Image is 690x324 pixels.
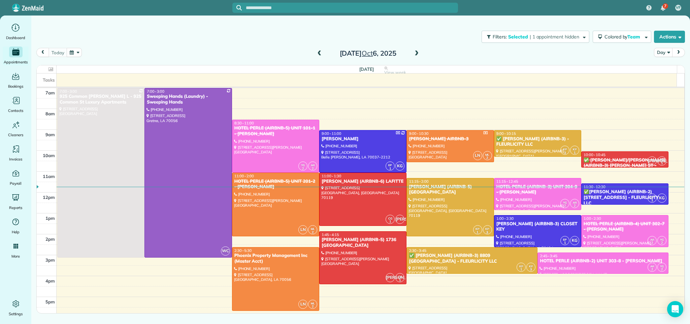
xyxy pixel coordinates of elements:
[236,5,242,10] svg: Focus search
[45,111,55,116] span: 8am
[3,95,29,114] a: Contacts
[234,179,317,190] div: HOTEL PERLE (AIRBNB-5) UNIT 201-2 - [PERSON_NAME]
[496,131,516,136] span: 9:00 - 10:15
[563,147,567,151] span: KP
[45,278,55,284] span: 4pm
[43,77,55,83] span: Tasks
[43,195,55,200] span: 12pm
[3,47,29,65] a: Appointments
[648,197,656,204] small: 1
[584,152,605,157] span: 10:00 - 10:45
[483,155,492,161] small: 2
[529,264,533,268] span: KP
[658,240,666,246] small: 2
[45,257,55,263] span: 3pm
[561,203,569,209] small: 2
[660,158,664,162] span: CG
[3,298,29,317] a: Settings
[43,174,55,179] span: 11am
[408,184,492,196] div: [PERSON_NAME] (AIRBNB-5) [GEOGRAPHIC_DATA]
[475,227,480,231] span: KP
[496,184,579,196] div: HOTEL PERLE (AIRBNB-3) UNIT 304-9 - [PERSON_NAME]
[234,174,254,178] span: 11:00 - 2:00
[409,248,426,253] span: 2:30 - 3:45
[563,238,567,241] span: EP
[3,216,29,235] a: Help
[583,157,666,175] div: ✅ [PERSON_NAME]/[PERSON_NAME] (AIRBNB-3) [PERSON_NAME] ST - FLEURLICITY LLC
[386,218,394,225] small: 1
[676,5,681,10] span: VF
[493,34,507,40] span: Filters:
[527,266,535,273] small: 3
[482,31,589,43] button: Filters: Selected | 1 appointment hidden
[298,300,307,309] span: LN
[308,303,317,310] small: 2
[60,89,77,94] span: 7:00 - 3:00
[496,216,514,221] span: 1:00 - 2:30
[299,166,307,172] small: 2
[45,215,55,221] span: 1pm
[388,163,392,167] span: EP
[321,237,404,248] div: [PERSON_NAME] (AIRBNB-5) 1736 [GEOGRAPHIC_DATA]
[654,31,685,43] button: Actions
[8,83,24,90] span: Bookings
[234,248,252,253] span: 2:30 - 5:30
[146,94,230,105] div: Sweeping Hands (Laundry) - Sweeping Hands
[593,31,651,43] button: Colored byTeam
[395,161,404,171] span: KG
[530,34,579,40] span: | 1 appointment hidden
[656,1,670,16] div: 7 unread notifications
[664,3,666,9] span: 7
[3,119,29,138] a: Cleaners
[496,179,518,184] span: 11:15 - 12:45
[6,34,25,41] span: Dashboard
[657,194,666,203] span: KG
[9,156,23,163] span: Invoices
[388,216,392,220] span: CG
[9,311,23,317] span: Settings
[234,253,317,264] div: Phoenix Property Management Inc (Master Acct)
[221,246,230,256] span: WC
[234,125,317,137] div: HOTEL PERLE (AIRBNB-5) UNIT 101-1 - [PERSON_NAME]
[359,66,374,72] span: [DATE]
[321,179,404,184] div: [PERSON_NAME] (AIRBNB-6) LAFITTE
[409,179,428,184] span: 11:15 - 2:00
[3,71,29,90] a: Bookings
[232,5,242,10] button: Focus search
[322,232,339,237] span: 1:45 - 4:15
[45,90,55,95] span: 7am
[648,156,657,166] span: [PERSON_NAME]
[573,147,577,151] span: KP
[561,240,569,246] small: 1
[384,70,406,75] span: View week
[45,236,55,242] span: 2pm
[570,203,579,209] small: 2
[654,48,672,57] button: Day
[398,275,402,278] span: CG
[3,22,29,41] a: Dashboard
[584,184,605,189] span: 11:30 - 12:30
[650,238,654,241] span: AR
[485,227,489,231] span: KP
[583,221,666,233] div: HOTEL PERLE (AIRBNB-4) UNIT 302-7 - [PERSON_NAME]
[48,48,67,57] button: today
[478,31,589,43] a: Filters: Selected | 1 appointment hidden
[301,163,305,167] span: YG
[308,229,317,236] small: 2
[660,264,664,268] span: YG
[561,150,569,156] small: 3
[298,225,307,234] span: LN
[234,121,254,125] span: 8:30 - 11:00
[362,49,373,57] span: Oct
[604,34,643,40] span: Colored by
[650,195,654,199] span: EP
[322,174,341,178] span: 11:00 - 1:30
[326,50,410,57] h2: [DATE] 6, 2025
[517,266,525,273] small: 1
[4,59,28,65] span: Appointments
[648,266,656,273] small: 2
[658,266,666,273] small: 2
[43,153,55,158] span: 10am
[473,229,482,236] small: 1
[386,166,394,172] small: 1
